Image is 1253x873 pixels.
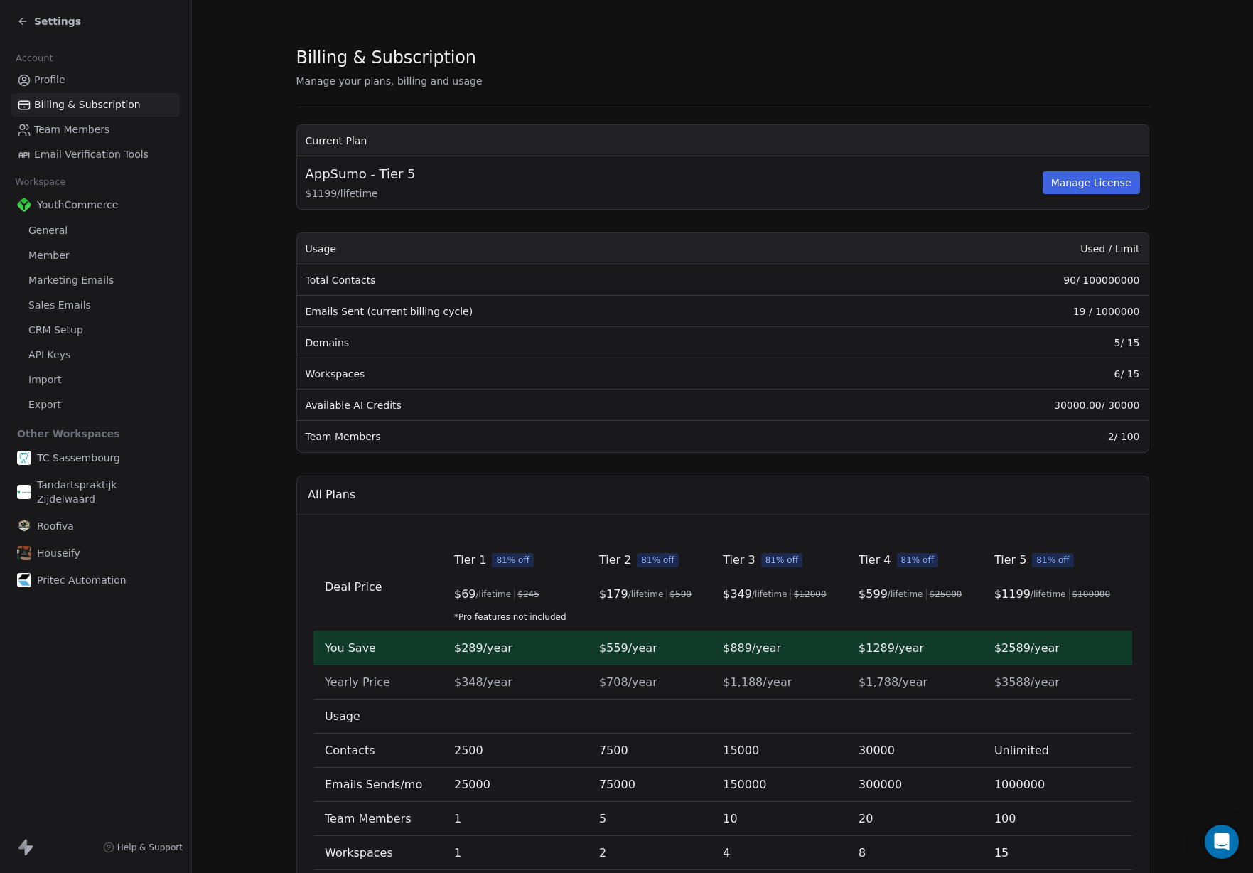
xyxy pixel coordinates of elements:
[454,586,476,603] span: $ 69
[887,589,923,600] span: /lifetime
[37,198,118,212] span: YouthCommerce
[859,744,895,757] span: 30000
[598,812,606,825] span: 5
[1043,171,1140,194] button: Manage License
[308,486,355,503] span: All Plans
[859,846,866,859] span: 8
[994,744,1048,757] span: Unlimited
[297,390,844,421] td: Available AI Credits
[297,421,844,452] td: Team Members
[859,812,873,825] span: 20
[994,675,1059,689] span: $3588/year
[598,846,606,859] span: 2
[844,233,1148,264] th: Used / Limit
[844,358,1148,390] td: 6 / 15
[17,519,31,533] img: Roofiva%20logo%20flavicon.png
[28,248,70,263] span: Member
[723,675,792,689] span: $1,188/year
[454,641,512,655] span: $289/year
[844,421,1148,452] td: 2 / 100
[793,589,826,600] span: $ 12000
[994,812,1016,825] span: 100
[844,327,1148,358] td: 5 / 15
[896,553,938,567] span: 81% off
[313,734,443,768] td: Contacts
[454,675,512,689] span: $348/year
[297,125,1149,156] th: Current Plan
[28,298,91,313] span: Sales Emails
[11,294,180,317] a: Sales Emails
[34,97,141,112] span: Billing & Subscription
[1032,553,1074,567] span: 81% off
[28,223,68,238] span: General
[844,296,1148,327] td: 19 / 1000000
[1072,589,1110,600] span: $ 100000
[37,546,80,560] span: Houseify
[325,675,390,689] span: Yearly Price
[723,552,755,569] span: Tier 3
[11,343,180,367] a: API Keys
[34,14,81,28] span: Settings
[11,318,180,342] a: CRM Setup
[760,553,802,567] span: 81% off
[28,397,61,412] span: Export
[454,552,486,569] span: Tier 1
[11,93,180,117] a: Billing & Subscription
[11,68,180,92] a: Profile
[325,641,376,655] span: You Save
[454,778,490,791] span: 25000
[598,778,635,791] span: 75000
[325,709,360,723] span: Usage
[9,171,72,193] span: Workspace
[17,451,31,465] img: cropped-favo.png
[117,842,183,853] span: Help & Support
[17,14,81,28] a: Settings
[598,744,628,757] span: 7500
[37,478,174,506] span: Tandartspraktijk Zijdelwaard
[103,842,183,853] a: Help & Support
[669,589,692,600] span: $ 500
[296,47,476,68] span: Billing & Subscription
[37,573,127,587] span: Pritec Automation
[306,186,1040,200] span: $ 1199 / lifetime
[994,552,1026,569] span: Tier 5
[859,675,927,689] span: $1,788/year
[11,393,180,417] a: Export
[454,812,461,825] span: 1
[1030,589,1065,600] span: /lifetime
[325,580,382,594] span: Deal Price
[994,778,1044,791] span: 1000000
[297,233,844,264] th: Usage
[929,589,962,600] span: $ 25000
[313,802,443,836] td: Team Members
[17,198,31,212] img: YC%20tumbnail%20flavicon.png
[313,836,443,870] td: Workspaces
[598,641,657,655] span: $559/year
[28,348,70,363] span: API Keys
[17,546,31,560] img: Afbeelding1.png
[9,48,59,69] span: Account
[11,422,126,445] span: Other Workspaces
[859,586,888,603] span: $ 599
[28,323,83,338] span: CRM Setup
[37,519,74,533] span: Roofiva
[297,296,844,327] td: Emails Sent (current billing cycle)
[297,264,844,296] td: Total Contacts
[994,641,1059,655] span: $2589/year
[34,73,65,87] span: Profile
[723,778,766,791] span: 150000
[296,75,483,87] span: Manage your plans, billing and usage
[28,273,114,288] span: Marketing Emails
[598,552,630,569] span: Tier 2
[454,744,483,757] span: 2500
[859,641,924,655] span: $1289/year
[517,589,539,600] span: $ 245
[297,358,844,390] td: Workspaces
[844,390,1148,421] td: 30000.00 / 30000
[475,589,511,600] span: /lifetime
[11,368,180,392] a: Import
[17,573,31,587] img: b646f82e.png
[34,122,109,137] span: Team Members
[28,373,61,387] span: Import
[454,611,576,623] span: *Pro features not included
